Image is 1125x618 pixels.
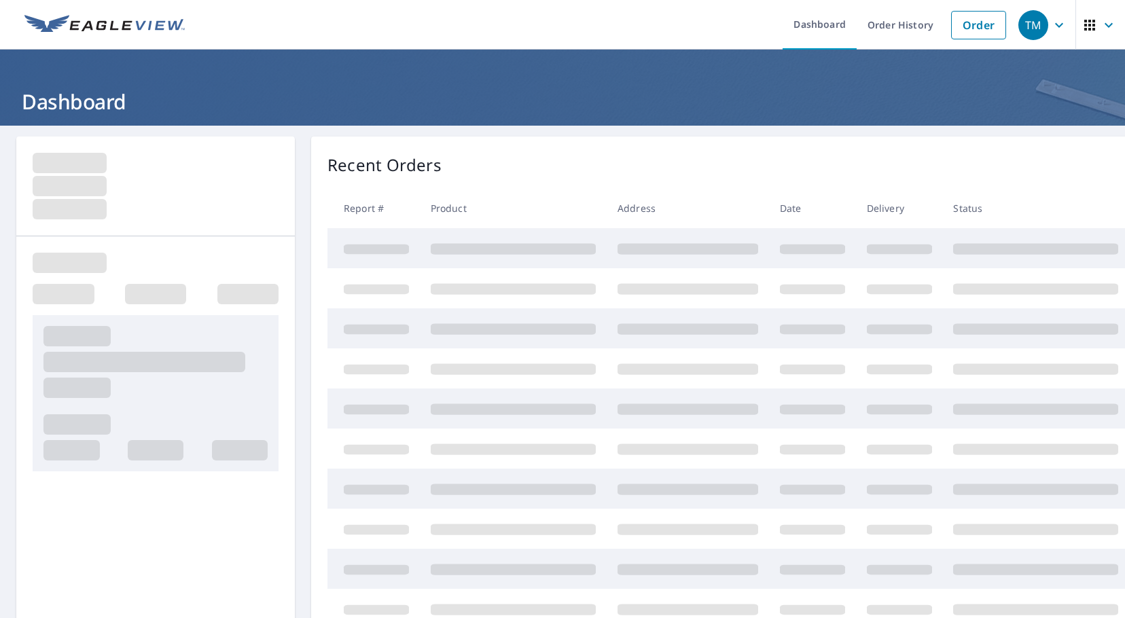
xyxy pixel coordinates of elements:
[1018,10,1048,40] div: TM
[951,11,1006,39] a: Order
[327,153,442,177] p: Recent Orders
[607,188,769,228] th: Address
[769,188,856,228] th: Date
[24,15,185,35] img: EV Logo
[856,188,943,228] th: Delivery
[327,188,420,228] th: Report #
[420,188,607,228] th: Product
[16,88,1109,115] h1: Dashboard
